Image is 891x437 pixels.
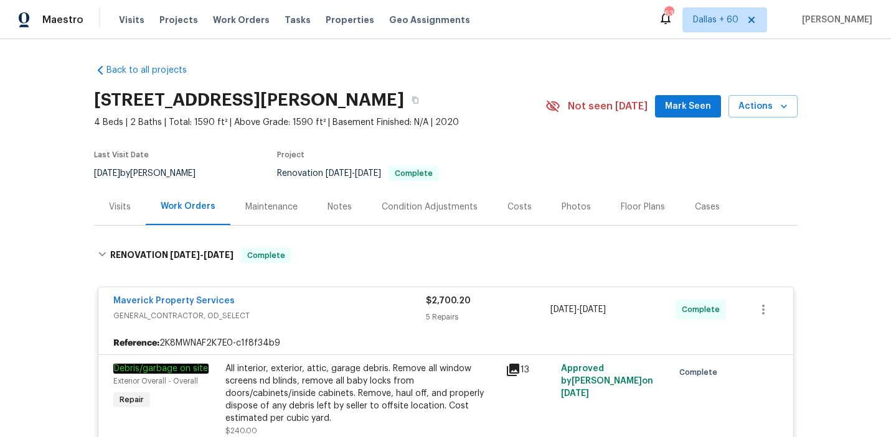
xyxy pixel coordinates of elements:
div: Maintenance [245,201,298,213]
span: Visits [119,14,144,26]
span: GENERAL_CONTRACTOR, OD_SELECT [113,310,426,322]
span: Complete [242,249,290,262]
span: Dallas + 60 [693,14,738,26]
span: [DATE] [94,169,120,178]
span: Exterior Overall - Overall [113,377,198,385]
span: Maestro [42,14,83,26]
span: Project [277,151,304,159]
span: Complete [390,170,438,177]
div: Condition Adjustments [382,201,478,213]
div: All interior, exterior, attic, garage debris. Remove all window screens nd blinds, remove all bab... [225,362,498,425]
b: Reference: [113,337,159,349]
span: [PERSON_NAME] [797,14,872,26]
span: Actions [738,99,788,114]
div: Cases [695,201,720,213]
button: Copy Address [404,89,427,111]
button: Mark Seen [655,95,721,118]
div: Visits [109,201,131,213]
div: 2K8MWNAF2K7E0-c1f8f34b9 [98,332,793,354]
span: Properties [326,14,374,26]
span: Last Visit Date [94,151,149,159]
span: Mark Seen [665,99,711,114]
span: Renovation [277,169,439,178]
em: Debris/garbage on site [113,364,209,374]
span: $240.00 [225,427,257,435]
span: 4 Beds | 2 Baths | Total: 1590 ft² | Above Grade: 1590 ft² | Basement Finished: N/A | 2020 [94,116,545,129]
span: [DATE] [561,389,589,398]
span: Tasks [285,16,311,24]
div: 634 [664,7,673,20]
div: Work Orders [161,200,215,213]
span: Complete [679,366,722,379]
button: Actions [728,95,798,118]
div: Floor Plans [621,201,665,213]
span: - [326,169,381,178]
a: Back to all projects [94,64,214,76]
span: Geo Assignments [389,14,470,26]
span: [DATE] [326,169,352,178]
div: Photos [562,201,591,213]
span: Projects [159,14,198,26]
span: $2,700.20 [426,297,471,305]
span: [DATE] [580,305,606,314]
div: Costs [507,201,532,213]
span: Not seen [DATE] [568,100,648,113]
div: 5 Repairs [426,311,551,323]
h2: [STREET_ADDRESS][PERSON_NAME] [94,94,404,106]
a: Maverick Property Services [113,297,235,305]
span: [DATE] [204,251,233,259]
div: RENOVATION [DATE]-[DATE]Complete [94,236,798,275]
span: - [170,251,233,259]
span: Repair [115,393,149,406]
h6: RENOVATION [110,248,233,263]
div: by [PERSON_NAME] [94,166,210,181]
span: Work Orders [213,14,270,26]
span: - [550,303,606,316]
span: [DATE] [355,169,381,178]
span: Complete [682,303,725,316]
span: Approved by [PERSON_NAME] on [561,364,653,398]
div: Notes [328,201,352,213]
span: [DATE] [550,305,577,314]
span: [DATE] [170,251,200,259]
div: 13 [506,362,554,377]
